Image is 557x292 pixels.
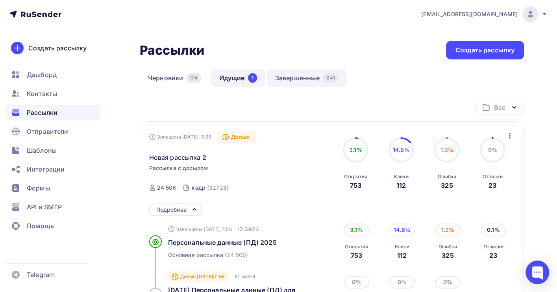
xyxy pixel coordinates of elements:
span: Дашборд [27,70,57,79]
div: 112 [396,181,406,190]
div: 1 [248,73,257,83]
span: Telegram [27,270,55,279]
div: 174 [186,73,201,83]
span: (24 506) [225,251,248,259]
a: Черновики174 [140,69,209,87]
div: 753 [350,181,361,190]
a: Шаблоны [6,142,100,158]
span: Персональные данные (ПД) 2025 [168,238,277,246]
div: 24 506 [157,184,176,192]
a: [EMAIL_ADDRESS][DOMAIN_NAME] [421,6,548,22]
div: Создать рассылку [28,43,87,53]
div: Клики [395,244,409,250]
a: кадр (32728) [191,181,229,194]
span: [EMAIL_ADDRESS][DOMAIN_NAME] [421,10,518,18]
div: 23 [489,181,496,190]
span: Новая рассылка 2 [149,153,206,162]
div: Запущена [DATE], 7:35 [149,134,212,140]
div: 3.1% [344,224,369,236]
div: Создать рассылку [455,46,514,55]
span: Помощь [27,221,54,231]
div: Отписки [483,174,503,180]
div: 0% [389,276,415,288]
div: 325 [441,181,453,190]
div: Подробнее [156,205,187,214]
span: 0% [488,146,497,153]
div: 1.3% [435,224,461,236]
h2: Рассылки [140,43,204,58]
div: 641 [323,73,338,83]
div: Ошибки [438,244,457,250]
div: Отписки [483,244,503,250]
span: 58873 [244,226,259,233]
button: Все [476,100,524,115]
span: Контакты [27,89,57,98]
span: 1.3% [440,146,453,153]
div: 0.1% [481,224,506,236]
span: ID [238,225,243,233]
div: кадр [192,184,205,192]
span: Рассылка с досылом [149,164,208,172]
span: Интеграции [27,164,65,174]
a: Отправители [6,124,100,139]
div: Открытия [344,174,367,180]
a: Дашборд [6,67,100,83]
div: (32728) [207,184,229,192]
div: Клики [394,174,409,180]
div: 23 [483,251,503,260]
span: Завершена [DATE], 7:56 [176,226,232,233]
div: Ошибки [437,174,456,180]
span: Формы [27,183,50,193]
div: 325 [438,251,457,260]
div: Все [494,103,505,112]
span: 14.8% [393,146,410,153]
span: 58874 [241,273,255,280]
div: Досыл [DATE] 7:56 [168,271,229,282]
div: Открытия [345,244,368,250]
div: 0% [435,276,461,288]
a: Рассылки [6,105,100,120]
a: Завершенные641 [267,69,347,87]
span: ID [235,273,240,281]
span: Основная рассылка [168,251,223,259]
a: Идущие1 [211,69,265,87]
div: 112 [395,251,409,260]
span: Отправители [27,127,68,136]
div: 14.8% [389,224,415,236]
div: 753 [345,251,368,260]
span: API и SMTP [27,202,62,212]
div: 0% [344,276,369,288]
a: Персональные данные (ПД) 2025 [168,238,329,247]
a: Формы [6,180,100,196]
a: Контакты [6,86,100,102]
span: Шаблоны [27,146,57,155]
div: Досыл [216,131,256,143]
span: 3.1% [349,146,362,153]
span: Рассылки [27,108,57,117]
